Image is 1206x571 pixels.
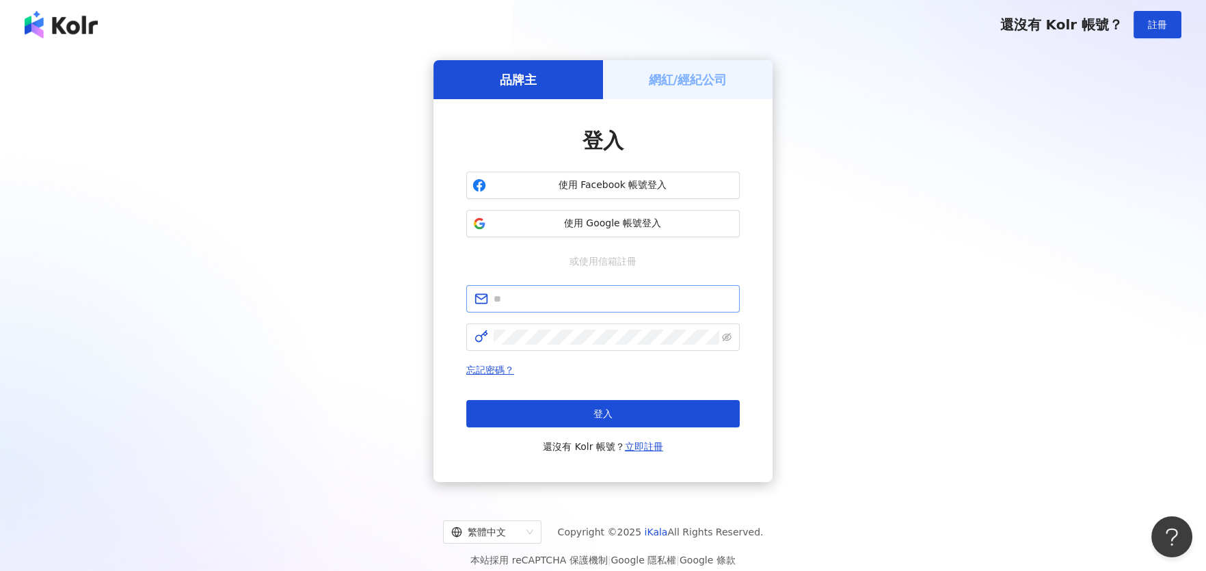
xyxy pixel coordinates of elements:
a: iKala [645,527,668,537]
span: eye-invisible [722,332,732,342]
button: 登入 [466,400,740,427]
div: 繁體中文 [451,521,521,543]
button: 使用 Google 帳號登入 [466,210,740,237]
span: 本站採用 reCAPTCHA 保護機制 [470,552,735,568]
span: 還沒有 Kolr 帳號？ [1000,16,1123,33]
span: 使用 Facebook 帳號登入 [492,178,734,192]
span: Copyright © 2025 All Rights Reserved. [558,524,764,540]
a: Google 條款 [680,555,736,566]
span: 登入 [593,408,613,419]
iframe: Help Scout Beacon - Open [1151,516,1192,557]
h5: 網紅/經紀公司 [649,71,727,88]
span: 登入 [582,129,624,152]
h5: 品牌主 [500,71,537,88]
span: | [608,555,611,566]
span: 或使用信箱註冊 [560,254,646,269]
span: 使用 Google 帳號登入 [492,217,734,230]
span: 註冊 [1148,19,1167,30]
span: | [676,555,680,566]
a: 忘記密碼？ [466,364,514,375]
a: Google 隱私權 [611,555,676,566]
a: 立即註冊 [625,441,663,452]
button: 使用 Facebook 帳號登入 [466,172,740,199]
img: logo [25,11,98,38]
span: 還沒有 Kolr 帳號？ [543,438,663,455]
button: 註冊 [1134,11,1181,38]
